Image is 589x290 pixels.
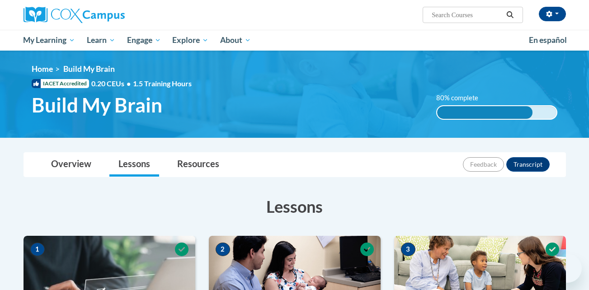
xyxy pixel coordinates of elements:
[32,64,53,74] a: Home
[18,30,81,51] a: My Learning
[91,79,133,89] span: 0.20 CEUs
[32,93,162,117] span: Build My Brain
[172,35,208,46] span: Explore
[24,7,125,23] img: Cox Campus
[127,35,161,46] span: Engage
[24,7,195,23] a: Cox Campus
[436,93,488,103] label: 80% complete
[30,243,45,256] span: 1
[401,243,415,256] span: 3
[166,30,214,51] a: Explore
[503,9,517,20] button: Search
[539,7,566,21] button: Account Settings
[133,79,192,88] span: 1.5 Training Hours
[87,35,115,46] span: Learn
[214,30,257,51] a: About
[121,30,167,51] a: Engage
[431,9,503,20] input: Search Courses
[437,106,532,119] div: 80% complete
[23,35,75,46] span: My Learning
[506,157,550,172] button: Transcript
[32,79,89,88] span: IACET Accredited
[127,79,131,88] span: •
[220,35,251,46] span: About
[24,195,566,218] h3: Lessons
[523,31,573,50] a: En español
[529,35,567,45] span: En español
[63,64,115,74] span: Build My Brain
[10,30,580,51] div: Main menu
[168,153,228,177] a: Resources
[553,254,582,283] iframe: Button to launch messaging window
[81,30,121,51] a: Learn
[463,157,504,172] button: Feedback
[216,243,230,256] span: 2
[109,153,159,177] a: Lessons
[42,153,100,177] a: Overview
